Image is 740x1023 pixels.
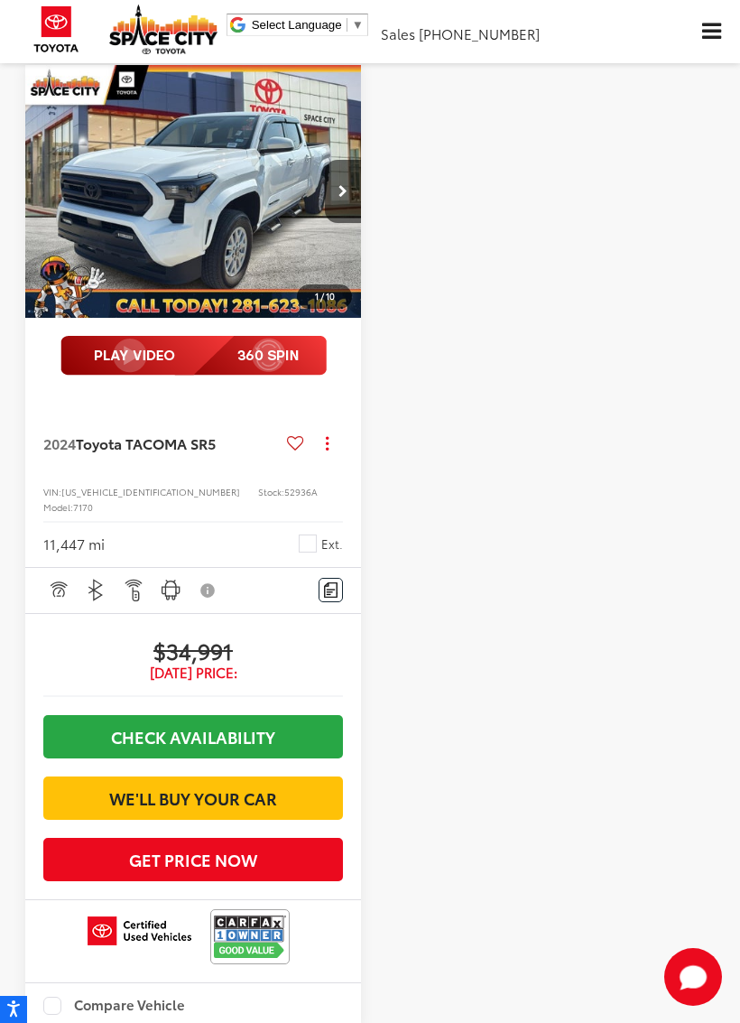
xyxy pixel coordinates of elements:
span: 1 [315,289,319,302]
span: 7170 [73,500,93,514]
span: Ext. [321,535,343,553]
img: Space City Toyota [109,5,217,54]
span: dropdown dots [326,436,328,451]
svg: Start Chat [664,948,722,1006]
span: 2024 [43,432,76,453]
button: Get Price Now [43,838,343,881]
span: VIN: [43,485,61,498]
div: 11,447 mi [43,534,105,554]
span: 52936A [284,485,318,498]
span: 10 [326,289,335,302]
img: Comments [324,582,338,598]
div: 2024 Toyota TACOMA SR5 SR5 0 [24,65,363,318]
span: Stock: [258,485,284,498]
span: Ice Cap [299,535,317,553]
a: Check Availability [43,715,343,758]
button: Comments [319,578,343,602]
a: 2024 Toyota TACOMA SR5 SR52024 Toyota TACOMA SR5 SR52024 Toyota TACOMA SR5 SR52024 Toyota TACOMA ... [24,65,363,318]
img: View CARFAX report [214,913,286,961]
span: Select Language [252,18,342,32]
button: View Disclaimer [193,572,224,609]
a: 2024Toyota TACOMA SR5 [43,433,280,453]
span: [DATE] Price: [43,664,343,682]
span: ▼ [352,18,364,32]
button: Toggle Chat Window [664,948,722,1006]
span: [US_VEHICLE_IDENTIFICATION_NUMBER] [61,485,240,498]
span: Toyota TACOMA SR5 [76,432,216,453]
a: We'll Buy Your Car [43,777,343,820]
a: Select Language​ [252,18,364,32]
button: Actions [311,428,343,460]
img: Toyota Certified Used Vehicles [88,916,191,945]
button: Next image [325,160,361,223]
span: Model: [43,500,73,514]
span: ​ [347,18,347,32]
label: Compare Vehicle [43,997,185,1015]
span: / [319,290,326,302]
img: Remote Start [123,579,145,601]
span: Sales [381,23,415,43]
img: Bluetooth® [85,579,107,601]
span: [PHONE_NUMBER] [419,23,540,43]
img: Adaptive Cruise Control [47,579,69,601]
img: Android Auto [160,579,182,601]
img: 2024 Toyota TACOMA SR5 SR5 [24,65,363,319]
img: full motion video [60,336,327,376]
span: $34,991 [43,637,343,664]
